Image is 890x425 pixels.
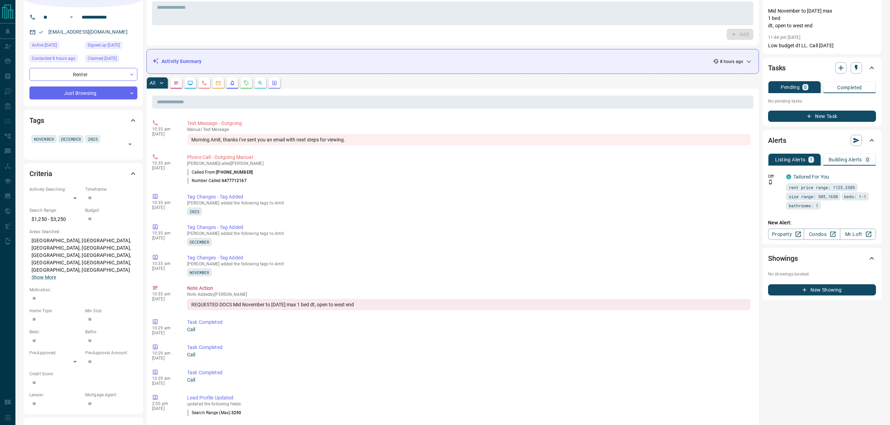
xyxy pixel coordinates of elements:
[720,58,743,65] p: 8 hours ago
[187,254,751,262] p: Tag Changes - Tag Added
[768,229,804,240] a: Property
[187,344,751,351] p: Task Completed
[768,60,876,76] div: Tasks
[152,127,177,132] p: 10:35 am
[272,80,277,86] svg: Agent Actions
[187,231,751,236] p: [PERSON_NAME] added the following tags to Amit
[804,85,807,90] p: 0
[187,402,751,406] p: updated the following fields:
[187,285,751,292] p: Note Action
[187,193,751,201] p: Tag Changes - Tag Added
[152,236,177,241] p: [DATE]
[187,376,751,384] p: Call
[187,201,751,205] p: [PERSON_NAME] added the following tags to Amit
[775,157,806,162] p: Listing Alerts
[768,96,876,106] p: No pending tasks
[39,30,43,35] svg: Email Verified
[187,410,241,416] p: Search Range (Max) :
[187,369,751,376] p: Task Completed
[162,58,201,65] p: Activity Summary
[768,35,800,40] p: 11:44 pm [DATE]
[187,120,751,127] p: Text Message - Outgoing
[29,235,137,283] p: [GEOGRAPHIC_DATA], [GEOGRAPHIC_DATA], [GEOGRAPHIC_DATA], [GEOGRAPHIC_DATA], [GEOGRAPHIC_DATA], [G...
[150,81,155,85] p: All
[173,80,179,86] svg: Notes
[88,42,120,49] span: Signed up [DATE]
[244,80,249,86] svg: Requests
[152,376,177,381] p: 10:29 am
[29,214,82,225] p: $1,250 - $3,250
[216,170,253,175] span: [PHONE_NUMBER]
[32,274,56,281] button: Show More
[230,80,235,86] svg: Listing Alerts
[258,80,263,86] svg: Opportunities
[768,284,876,295] button: New Showing
[29,308,82,314] p: Home Type:
[85,55,137,64] div: Sat Oct 04 2025
[85,207,137,214] p: Budget:
[29,112,137,129] div: Tags
[201,80,207,86] svg: Calls
[840,229,876,240] a: Mr.Loft
[810,157,813,162] p: 1
[29,115,44,126] h2: Tags
[187,127,751,132] p: Text Message
[32,55,75,62] span: Contacted 8 hours ago
[61,135,81,142] span: DECEMBER
[152,406,177,411] p: [DATE]
[768,42,876,49] p: Low budget dt LL. Call [DATE]
[789,202,818,209] span: bathrooms: 1
[34,135,54,142] span: NOVEMBER
[152,231,177,236] p: 10:35 am
[152,161,177,166] p: 10:35 am
[231,410,241,415] span: 3250
[187,299,751,310] div: REQUESTED DOCS Mid November to [DATE] max 1 bed dt, open to west end
[190,208,199,215] span: 2025
[152,166,177,170] p: [DATE]
[152,55,753,68] div: Activity Summary8 hours ago
[29,287,137,293] p: Motivation:
[187,292,751,297] p: Note Added by [PERSON_NAME]
[187,127,202,132] span: manual
[187,80,193,86] svg: Lead Browsing Activity
[187,169,253,175] p: Called From:
[29,371,137,377] p: Credit Score:
[837,85,862,90] p: Completed
[768,180,773,184] svg: Push Notification Only
[187,319,751,326] p: Task Completed
[187,161,751,166] p: [PERSON_NAME] called [PERSON_NAME]
[88,135,98,142] span: 2025
[187,177,247,184] p: Number Called:
[152,297,177,301] p: [DATE]
[187,351,751,358] p: Call
[29,186,82,193] p: Actively Searching:
[152,356,177,361] p: [DATE]
[29,329,82,335] p: Beds:
[29,168,52,179] h2: Criteria
[768,173,782,180] p: Off
[789,193,838,200] span: size range: 305,1650
[29,207,82,214] p: Search Range:
[768,271,876,277] p: No showings booked
[152,292,177,297] p: 10:35 am
[29,55,82,64] div: Tue Oct 14 2025
[152,266,177,271] p: [DATE]
[768,250,876,267] div: Showings
[768,132,876,149] div: Alerts
[152,205,177,210] p: [DATE]
[152,261,177,266] p: 10:35 am
[85,308,137,314] p: Min Size:
[152,326,177,330] p: 10:29 am
[768,253,798,264] h2: Showings
[29,68,137,81] div: Renter
[85,329,137,335] p: Baths:
[793,174,829,180] a: Tailored For You
[85,186,137,193] p: Timeframe:
[768,111,876,122] button: New Task
[804,229,840,240] a: Condos
[222,178,247,183] span: 6477712167
[187,326,751,333] p: Call
[32,42,57,49] span: Active [DATE]
[829,157,862,162] p: Building Alerts
[190,238,209,245] span: DECEMBER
